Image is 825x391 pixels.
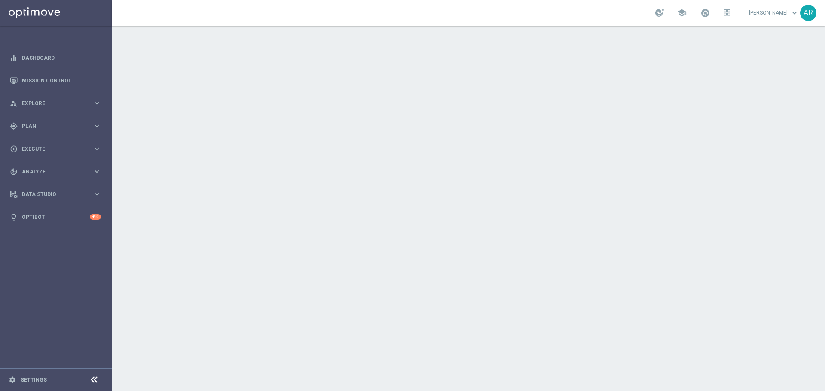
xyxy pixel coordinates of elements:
[748,6,800,19] a: [PERSON_NAME]keyboard_arrow_down
[677,8,687,18] span: school
[10,100,18,107] i: person_search
[22,69,101,92] a: Mission Control
[10,54,18,62] i: equalizer
[93,145,101,153] i: keyboard_arrow_right
[9,168,101,175] button: track_changes Analyze keyboard_arrow_right
[9,77,101,84] button: Mission Control
[10,122,93,130] div: Plan
[10,213,18,221] i: lightbulb
[93,167,101,176] i: keyboard_arrow_right
[22,101,93,106] span: Explore
[9,376,16,384] i: settings
[22,146,93,152] span: Execute
[800,5,816,21] div: AR
[9,55,101,61] button: equalizer Dashboard
[10,100,93,107] div: Explore
[10,168,18,176] i: track_changes
[10,69,101,92] div: Mission Control
[9,100,101,107] button: person_search Explore keyboard_arrow_right
[10,191,93,198] div: Data Studio
[21,377,47,382] a: Settings
[93,122,101,130] i: keyboard_arrow_right
[9,145,101,152] button: play_circle_outline Execute keyboard_arrow_right
[22,124,93,129] span: Plan
[22,46,101,69] a: Dashboard
[10,168,93,176] div: Analyze
[22,192,93,197] span: Data Studio
[22,206,90,228] a: Optibot
[90,214,101,220] div: +10
[9,191,101,198] button: Data Studio keyboard_arrow_right
[93,190,101,198] i: keyboard_arrow_right
[10,206,101,228] div: Optibot
[10,46,101,69] div: Dashboard
[790,8,799,18] span: keyboard_arrow_down
[10,145,18,153] i: play_circle_outline
[9,214,101,221] button: lightbulb Optibot +10
[10,122,18,130] i: gps_fixed
[22,169,93,174] span: Analyze
[10,145,93,153] div: Execute
[9,123,101,130] button: gps_fixed Plan keyboard_arrow_right
[93,99,101,107] i: keyboard_arrow_right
